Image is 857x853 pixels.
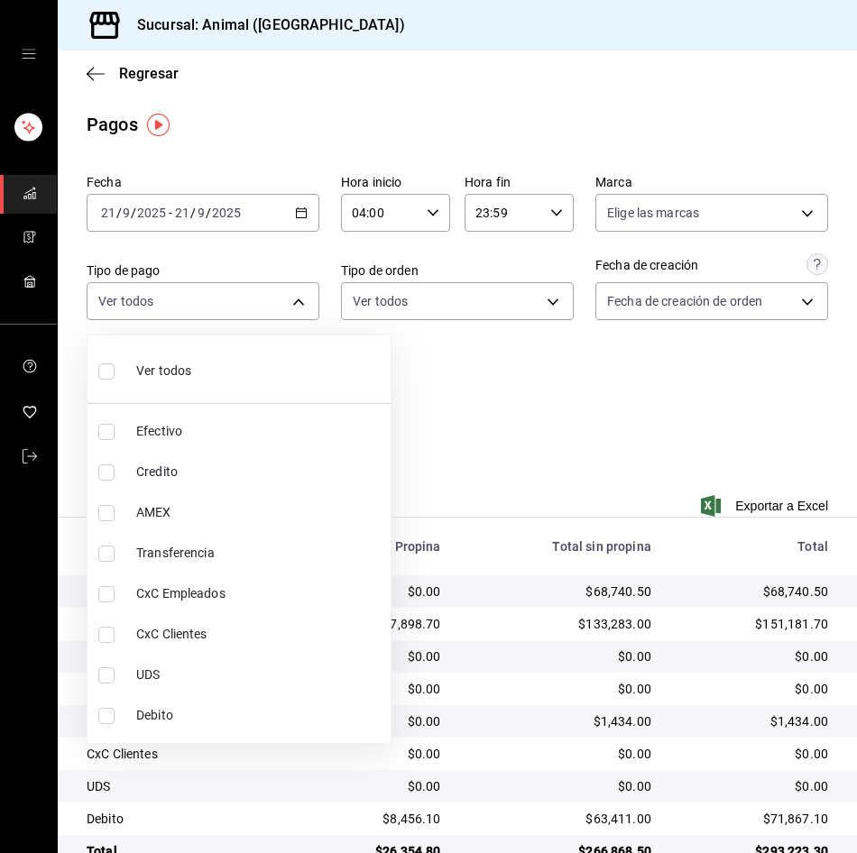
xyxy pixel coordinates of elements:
[136,665,383,684] span: UDS
[136,706,383,725] span: Debito
[136,422,383,441] span: Efectivo
[136,463,383,482] span: Credito
[136,584,383,603] span: CxC Empleados
[136,625,383,644] span: CxC Clientes
[136,544,383,563] span: Transferencia
[136,362,191,381] span: Ver todos
[136,503,383,522] span: AMEX
[147,114,170,136] img: Tooltip marker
